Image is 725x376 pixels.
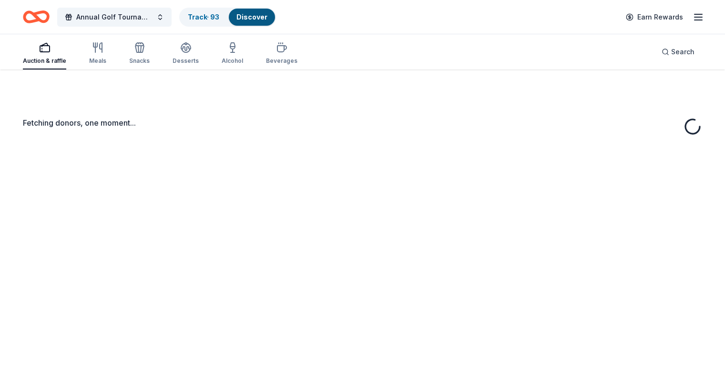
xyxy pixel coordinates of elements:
span: Search [671,46,694,58]
button: Desserts [173,38,199,69]
a: Discover [236,13,267,21]
button: Meals [89,38,106,69]
button: Track· 93Discover [179,8,276,27]
button: Snacks [129,38,150,69]
a: Earn Rewards [620,9,689,26]
a: Home [23,6,50,28]
div: Desserts [173,57,199,65]
button: Beverages [266,38,297,69]
div: Alcohol [222,57,243,65]
button: Alcohol [222,38,243,69]
span: Annual Golf Tournament [76,11,153,23]
button: Annual Golf Tournament [57,8,172,27]
div: Beverages [266,57,297,65]
button: Search [654,42,702,61]
button: Auction & raffle [23,38,66,69]
div: Auction & raffle [23,57,66,65]
div: Meals [89,57,106,65]
div: Snacks [129,57,150,65]
a: Track· 93 [188,13,219,21]
div: Fetching donors, one moment... [23,117,702,129]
